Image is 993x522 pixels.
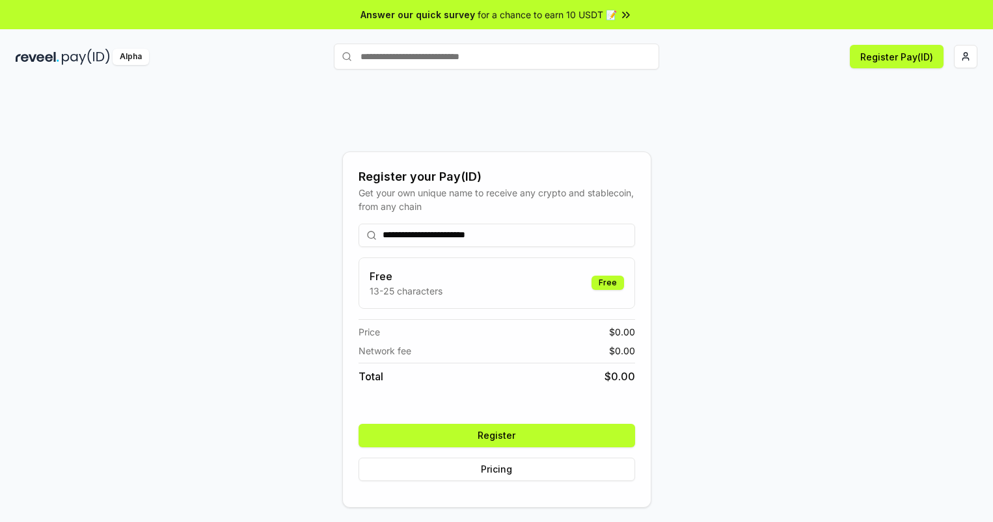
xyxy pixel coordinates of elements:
[370,268,442,284] h3: Free
[360,8,475,21] span: Answer our quick survey
[850,45,944,68] button: Register Pay(ID)
[16,49,59,65] img: reveel_dark
[359,325,380,339] span: Price
[359,168,635,186] div: Register your Pay(ID)
[478,8,617,21] span: for a chance to earn 10 USDT 📝
[592,276,624,290] div: Free
[370,284,442,298] p: 13-25 characters
[609,325,635,339] span: $ 0.00
[359,186,635,213] div: Get your own unique name to receive any crypto and stablecoin, from any chain
[359,369,383,384] span: Total
[609,344,635,358] span: $ 0.00
[113,49,149,65] div: Alpha
[359,344,411,358] span: Network fee
[359,458,635,481] button: Pricing
[605,369,635,384] span: $ 0.00
[62,49,110,65] img: pay_id
[359,424,635,447] button: Register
